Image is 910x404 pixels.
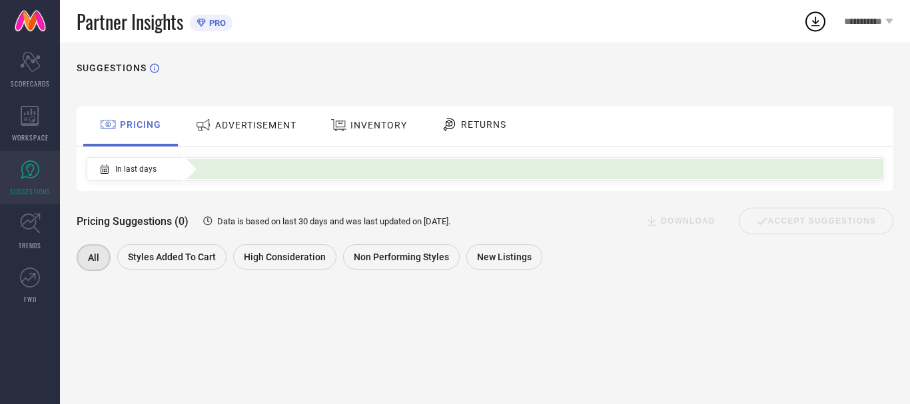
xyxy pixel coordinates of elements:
[350,120,407,130] span: INVENTORY
[10,186,51,196] span: SUGGESTIONS
[215,120,296,130] span: ADVERTISEMENT
[739,208,893,234] div: Accept Suggestions
[461,119,506,130] span: RETURNS
[12,132,49,142] span: WORKSPACE
[88,252,99,263] span: All
[77,8,183,35] span: Partner Insights
[206,18,226,28] span: PRO
[77,63,147,73] h1: SUGGESTIONS
[354,252,449,262] span: Non Performing Styles
[244,252,326,262] span: High Consideration
[128,252,216,262] span: Styles Added To Cart
[24,294,37,304] span: FWD
[217,216,450,226] span: Data is based on last 30 days and was last updated on [DATE] .
[77,215,189,228] span: Pricing Suggestions (0)
[11,79,50,89] span: SCORECARDS
[120,119,161,130] span: PRICING
[115,164,157,174] span: In last days
[477,252,532,262] span: New Listings
[19,240,41,250] span: TRENDS
[803,9,827,33] div: Open download list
